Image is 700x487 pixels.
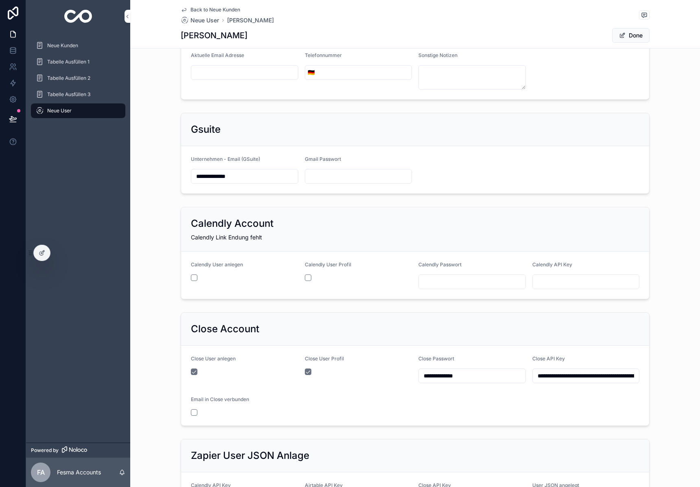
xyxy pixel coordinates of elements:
span: FA [37,467,45,477]
a: Neue User [31,103,125,118]
span: Email in Close verbunden [191,396,249,402]
span: Tabelle Ausfüllen 1 [47,59,90,65]
span: Close API Key [532,355,565,362]
span: Calendly User anlegen [191,261,243,268]
span: Tabelle Ausfüllen 3 [47,91,90,98]
img: App logo [64,10,92,23]
h2: Calendly Account [191,217,273,230]
a: Neue Kunden [31,38,125,53]
span: Close User Profil [305,355,344,362]
a: Neue User [181,16,219,24]
span: 🇩🇪 [308,68,315,77]
span: Back to Neue Kunden [190,7,240,13]
span: Calendly Link Endung fehlt [191,234,262,241]
a: [PERSON_NAME] [227,16,274,24]
h1: [PERSON_NAME] [181,30,247,41]
h2: Close Account [191,322,259,336]
span: Aktuelle Email Adresse [191,52,244,58]
p: Fesma Accounts [57,468,101,476]
a: Tabelle Ausfüllen 2 [31,71,125,86]
span: Neue Kunden [47,42,78,49]
button: Done [612,28,650,43]
span: Sonstige Notizen [418,52,457,58]
span: Calendly Passwort [418,261,462,268]
button: Select Button [305,65,317,80]
span: Gmail Passwort [305,156,341,162]
span: Close Passwort [418,355,454,362]
span: Tabelle Ausfüllen 2 [47,75,90,81]
h2: Gsuite [191,123,221,136]
div: scrollable content [26,33,130,129]
span: Calendly API Key [532,261,572,268]
a: Tabelle Ausfüllen 1 [31,55,125,69]
a: Powered by [26,443,130,458]
span: Neue User [190,16,219,24]
h2: Zapier User JSON Anlage [191,449,309,462]
span: Close User anlegen [191,355,236,362]
a: Tabelle Ausfüllen 3 [31,87,125,102]
span: Telefonnummer [305,52,342,58]
span: Neue User [47,107,72,114]
span: Powered by [31,447,59,454]
a: Back to Neue Kunden [181,7,240,13]
span: Unternehmen - Email (GSuite) [191,156,260,162]
span: Calendly User Profil [305,261,351,268]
